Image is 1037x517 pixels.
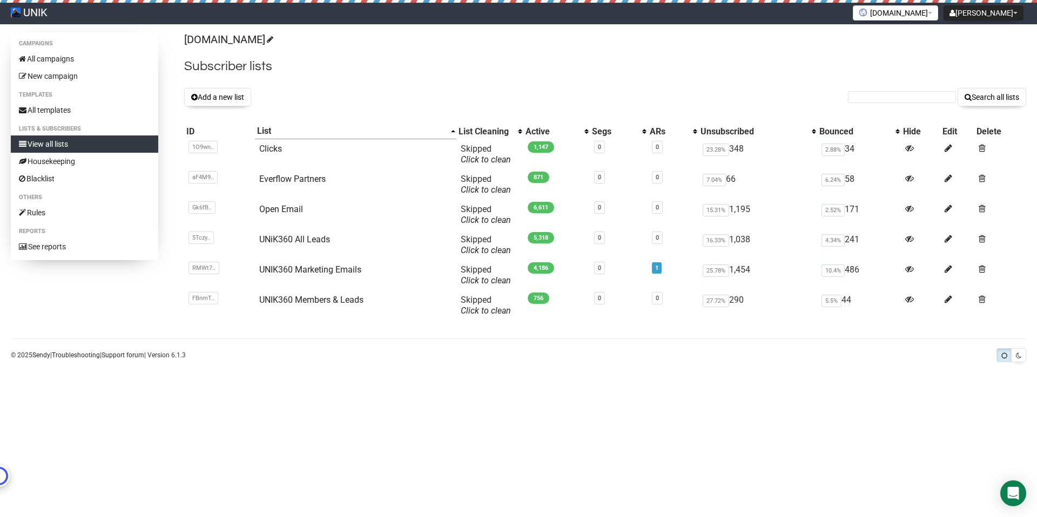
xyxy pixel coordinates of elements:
span: 6,611 [528,202,554,213]
th: Hide: No sort applied, sorting is disabled [901,124,940,139]
div: Edit [942,126,972,137]
div: List Cleaning [459,126,513,137]
span: 5,318 [528,232,554,243]
span: 16.33% [703,234,729,247]
a: Support forum [102,351,144,359]
div: ID [186,126,252,137]
div: Unsubscribed [701,126,806,137]
span: FBnmT.. [188,292,218,304]
a: 0 [656,144,659,151]
a: 0 [598,264,601,271]
div: Bounced [819,126,890,137]
div: Open Intercom Messenger [1000,480,1026,506]
th: List Cleaning: No sort applied, activate to apply an ascending sort [456,124,523,139]
a: 0 [598,234,601,241]
li: Reports [11,225,158,238]
img: favicons [859,8,867,17]
a: Click to clean [461,245,511,255]
div: Active [526,126,579,137]
img: 69739c4ea9e1ddd0bbeb379ff717aadb [11,8,21,17]
div: Hide [903,126,938,137]
a: Click to clean [461,275,511,285]
span: aF4M9.. [188,171,218,183]
a: Clicks [259,144,282,154]
th: Segs: No sort applied, activate to apply an ascending sort [590,124,648,139]
span: 6.24% [821,174,845,186]
th: ARs: No sort applied, activate to apply an ascending sort [648,124,699,139]
button: [PERSON_NAME] [944,5,1023,21]
td: 44 [817,290,901,321]
td: 1,038 [698,230,817,260]
li: Others [11,191,158,204]
a: 0 [656,295,659,302]
span: 10.4% [821,264,845,277]
a: UNIK360 Marketing Emails [259,264,361,275]
span: 27.72% [703,295,729,307]
th: Bounced: No sort applied, activate to apply an ascending sort [817,124,901,139]
a: All campaigns [11,50,158,67]
a: New campaign [11,67,158,85]
span: Skipped [461,174,511,195]
a: UNiK360 All Leads [259,234,330,244]
a: Click to clean [461,154,511,165]
div: Delete [977,126,1024,137]
span: 7.04% [703,174,726,186]
span: 5Tczy.. [188,232,214,244]
span: Skipped [461,234,511,255]
a: UNIK360 Members & Leads [259,295,363,305]
p: © 2025 | | | Version 6.1.3 [11,349,186,361]
td: 66 [698,169,817,200]
span: 23.28% [703,144,729,156]
a: All templates [11,101,158,119]
td: 171 [817,200,901,230]
a: Troubleshooting [52,351,100,359]
th: List: Ascending sort applied, activate to apply a descending sort [255,124,456,139]
li: Campaigns [11,37,158,50]
a: 0 [656,234,659,241]
span: 871 [528,172,549,183]
a: 0 [598,295,601,302]
a: 0 [598,204,601,211]
span: 2.88% [821,144,845,156]
span: Skipped [461,204,511,225]
div: Segs [592,126,637,137]
li: Templates [11,89,158,101]
span: 25.78% [703,264,729,277]
td: 1,195 [698,200,817,230]
td: 486 [817,260,901,290]
span: 756 [528,292,549,304]
button: Search all lists [958,88,1026,106]
a: Click to clean [461,305,511,316]
td: 241 [817,230,901,260]
td: 34 [817,139,901,169]
span: 15.31% [703,204,729,216]
a: 0 [598,174,601,181]
td: 348 [698,139,817,169]
th: Edit: No sort applied, sorting is disabled [940,124,974,139]
button: Add a new list [184,88,251,106]
a: Click to clean [461,215,511,225]
a: 0 [656,174,659,181]
span: 4.34% [821,234,845,247]
a: Open Email [259,204,303,214]
td: 58 [817,169,901,200]
h2: Subscriber lists [184,57,1026,76]
span: 2.52% [821,204,845,216]
a: Sendy [32,351,50,359]
th: ID: No sort applied, sorting is disabled [184,124,254,139]
td: 1,454 [698,260,817,290]
span: 5.5% [821,295,841,307]
span: 1,147 [528,141,554,153]
span: Skipped [461,264,511,285]
button: [DOMAIN_NAME] [853,5,938,21]
th: Active: No sort applied, activate to apply an ascending sort [523,124,590,139]
a: [DOMAIN_NAME] [184,33,272,46]
a: Blacklist [11,170,158,187]
span: 1O9wn.. [188,141,218,153]
th: Unsubscribed: No sort applied, activate to apply an ascending sort [698,124,817,139]
a: Rules [11,204,158,221]
a: See reports [11,238,158,255]
a: Click to clean [461,185,511,195]
a: Everflow Partners [259,174,326,184]
span: Skipped [461,144,511,165]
